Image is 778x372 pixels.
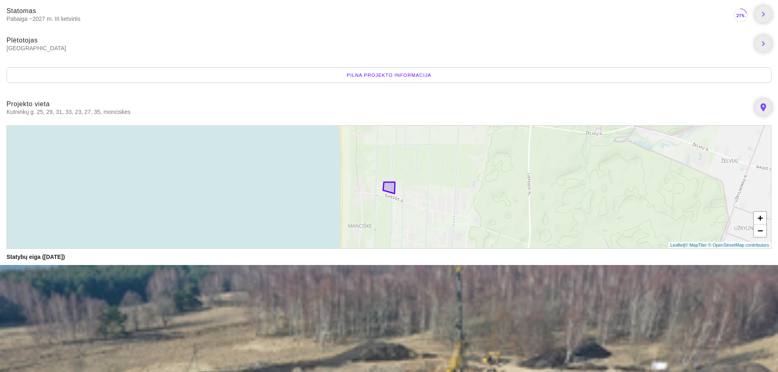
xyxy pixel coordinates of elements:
[754,225,766,237] a: Zoom out
[7,7,36,14] span: Statomas
[732,7,749,23] img: 21
[755,36,771,52] a: chevron_right
[7,37,38,44] span: Plėtotojas
[7,108,749,116] span: Kutninkų g. 25, 29, 31, 33, 23, 27, 35, monciskes
[7,15,732,22] span: Pabaiga ~2027 m. III ketvirtis
[670,243,684,247] a: Leaflet
[7,67,771,83] div: Pilna projekto informacija
[758,9,768,19] i: chevron_right
[755,6,771,22] a: chevron_right
[685,243,707,247] a: © MapTiler
[668,242,771,249] div: |
[758,102,768,112] i: place
[755,99,771,116] a: place
[708,243,769,247] a: © OpenStreetMap contributors
[7,100,50,107] span: Projekto vieta
[754,212,766,225] a: Zoom in
[7,45,749,52] span: [GEOGRAPHIC_DATA]
[758,39,768,49] i: chevron_right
